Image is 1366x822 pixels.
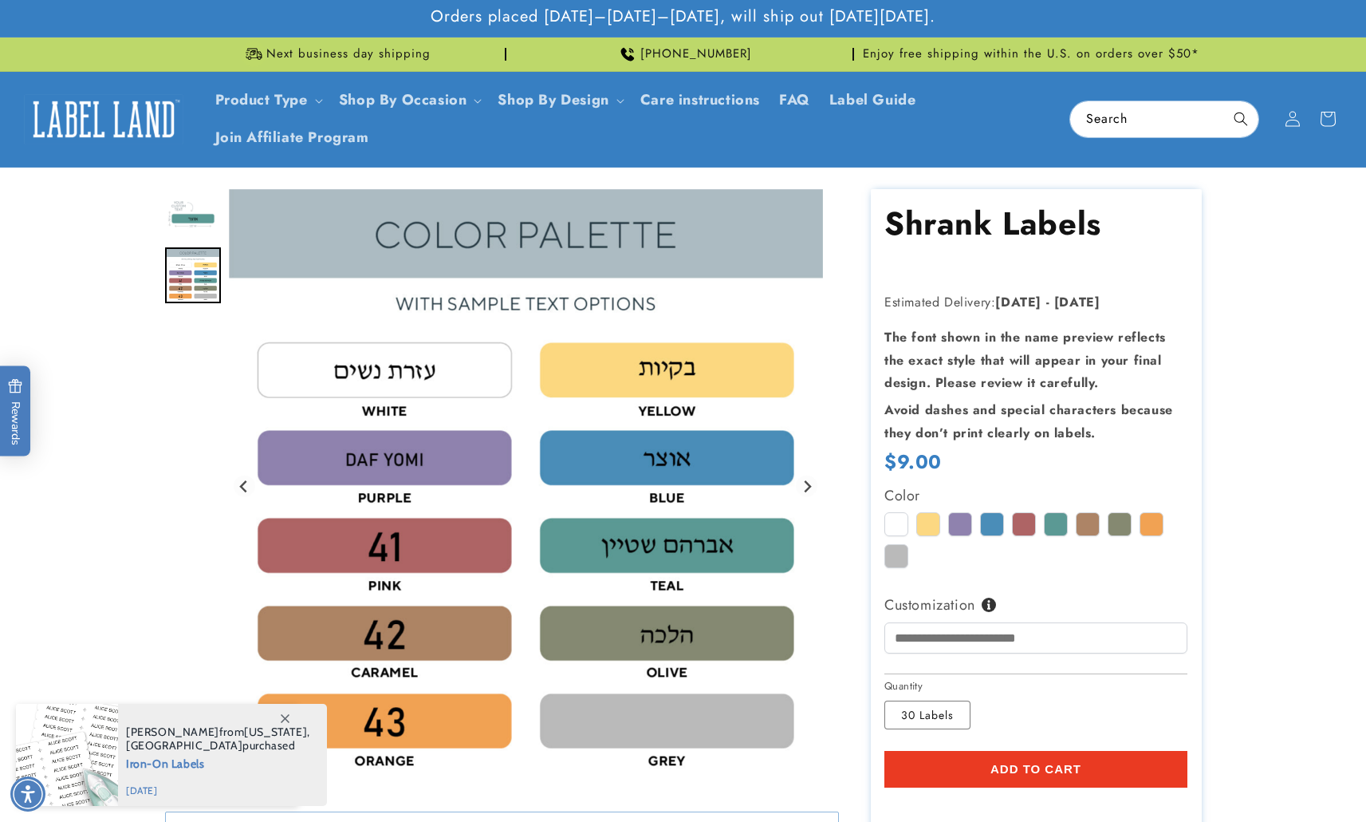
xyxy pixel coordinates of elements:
div: Announcement [165,38,506,71]
h1: Shrank Labels [884,203,1187,244]
button: Add to cart [884,751,1187,788]
div: Go to slide 1 [165,189,221,245]
span: Next business day shipping [266,46,431,62]
span: Care instructions [640,91,760,109]
span: FAQ [779,91,810,109]
summary: Shop By Design [488,81,630,119]
a: Label Guide [820,81,926,119]
span: Add to cart [990,762,1081,777]
span: from , purchased [126,725,310,753]
strong: [DATE] [1054,293,1100,311]
label: 30 Labels [884,701,970,729]
div: Announcement [513,38,854,71]
span: [PERSON_NAME] [126,725,219,739]
label: Customization [884,592,1187,618]
span: $9.00 [884,449,942,474]
img: Shrank Labels - Label Land [229,189,823,784]
iframe: Gorgias live chat messenger [1207,753,1350,806]
a: Care instructions [631,81,770,119]
strong: The font shown in the name preview reflects the exact style that will appear in your final design... [884,328,1166,393]
strong: Avoid dashes and special characters because they don’t print clearly on labels. [884,401,1173,442]
summary: Shop By Occasion [329,81,489,119]
div: Accessibility Menu [10,777,45,812]
a: Shop By Design [498,89,608,110]
span: Orders placed [DATE]–[DATE]–[DATE], will ship out [DATE][DATE]. [431,6,935,27]
strong: - [1046,293,1050,311]
img: Label Land [24,94,183,144]
span: [US_STATE] [244,725,307,739]
img: Shrank Labels - Label Land [165,247,221,303]
p: Estimated Delivery: [884,291,1187,314]
div: Announcement [860,38,1202,71]
div: Go to slide 2 [165,247,221,303]
span: [DATE] [126,784,310,798]
a: Join Affiliate Program [206,119,379,156]
strong: [DATE] [995,293,1041,311]
div: Color [884,483,1187,508]
a: Product Type [215,89,308,110]
button: Previous slide [234,476,255,497]
img: Shrank Labels - Label Land [165,189,221,245]
span: Label Guide [829,91,916,109]
span: [PHONE_NUMBER] [640,46,752,62]
button: Search [1223,101,1258,136]
span: [GEOGRAPHIC_DATA] [126,738,242,753]
button: Go to first slide [796,476,817,497]
span: Iron-On Labels [126,753,310,773]
span: Rewards [8,379,23,445]
a: FAQ [770,81,820,119]
span: Enjoy free shipping within the U.S. on orders over $50* [863,46,1199,62]
span: Join Affiliate Program [215,128,369,147]
legend: Quantity [884,678,924,694]
a: Label Land [18,89,190,150]
span: Shop By Occasion [339,91,467,109]
summary: Product Type [206,81,329,119]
